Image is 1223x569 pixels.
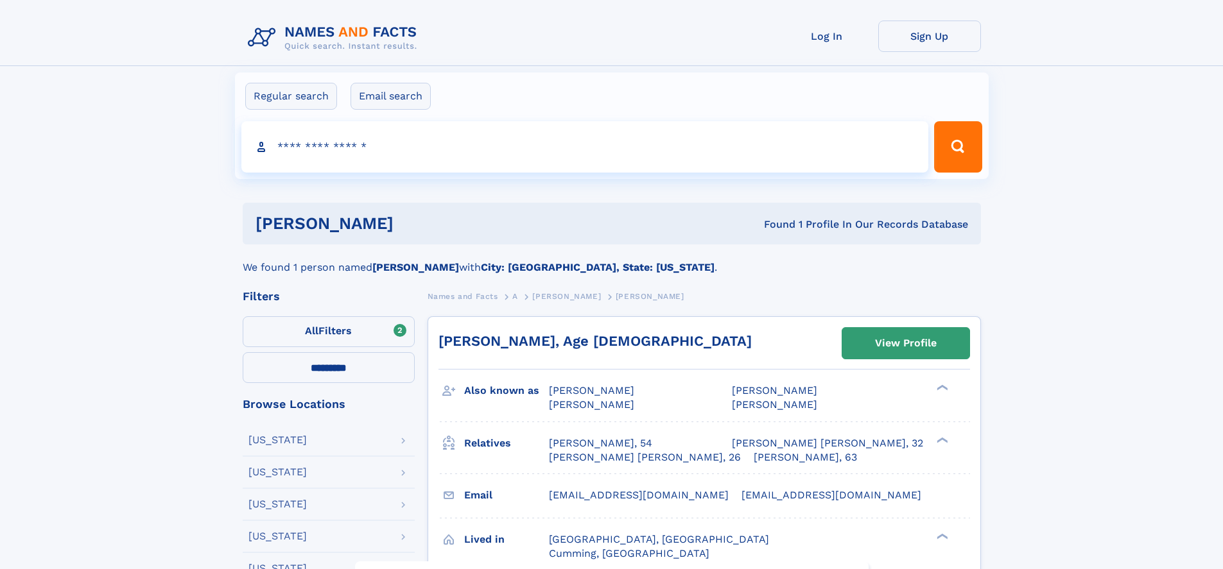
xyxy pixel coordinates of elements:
[248,435,307,445] div: [US_STATE]
[549,436,652,450] a: [PERSON_NAME], 54
[549,533,769,545] span: [GEOGRAPHIC_DATA], [GEOGRAPHIC_DATA]
[464,484,549,506] h3: Email
[372,261,459,273] b: [PERSON_NAME]
[243,244,981,275] div: We found 1 person named with .
[842,328,969,359] a: View Profile
[243,398,415,410] div: Browse Locations
[241,121,929,173] input: search input
[732,436,923,450] a: [PERSON_NAME] [PERSON_NAME], 32
[305,325,318,337] span: All
[875,328,937,358] div: View Profile
[532,292,601,301] span: [PERSON_NAME]
[742,489,921,501] span: [EMAIL_ADDRESS][DOMAIN_NAME]
[243,316,415,347] label: Filters
[549,384,634,396] span: [PERSON_NAME]
[933,384,949,392] div: ❯
[248,499,307,509] div: [US_STATE]
[245,83,337,110] label: Regular search
[248,531,307,541] div: [US_STATE]
[549,450,741,464] a: [PERSON_NAME] [PERSON_NAME], 26
[549,489,729,501] span: [EMAIL_ADDRESS][DOMAIN_NAME]
[464,380,549,402] h3: Also known as
[248,467,307,477] div: [US_STATE]
[464,432,549,454] h3: Relatives
[732,398,817,411] span: [PERSON_NAME]
[578,217,968,232] div: Found 1 Profile In Our Records Database
[549,398,634,411] span: [PERSON_NAME]
[732,384,817,396] span: [PERSON_NAME]
[549,547,709,559] span: Cumming, [GEOGRAPHIC_DATA]
[776,21,878,52] a: Log In
[243,291,415,302] div: Filters
[754,450,857,464] a: [PERSON_NAME], 63
[933,532,949,540] div: ❯
[512,292,518,301] span: A
[933,436,949,444] div: ❯
[256,216,579,232] h1: [PERSON_NAME]
[878,21,981,52] a: Sign Up
[481,261,715,273] b: City: [GEOGRAPHIC_DATA], State: [US_STATE]
[934,121,982,173] button: Search Button
[616,292,684,301] span: [PERSON_NAME]
[243,21,428,55] img: Logo Names and Facts
[438,333,752,349] a: [PERSON_NAME], Age [DEMOGRAPHIC_DATA]
[428,288,498,304] a: Names and Facts
[351,83,431,110] label: Email search
[512,288,518,304] a: A
[464,529,549,550] h3: Lived in
[532,288,601,304] a: [PERSON_NAME]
